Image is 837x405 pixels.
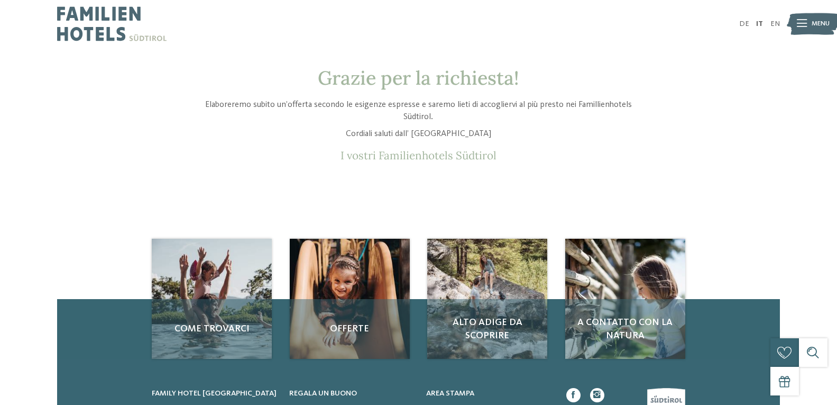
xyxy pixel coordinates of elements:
span: A contatto con la natura [575,316,676,343]
img: Richiesta [427,239,547,359]
a: Regala un buono [289,388,415,399]
span: Area stampa [426,390,474,397]
p: I vostri Familienhotels Südtirol [192,149,645,163]
span: Offerte [299,322,400,336]
a: Richiesta A contatto con la natura [565,239,685,359]
span: Alto Adige da scoprire [437,316,538,343]
a: IT [756,20,763,28]
span: Menu [812,19,830,29]
a: Family hotel [GEOGRAPHIC_DATA] [152,388,277,399]
a: DE [739,20,749,28]
img: Richiesta [290,239,410,359]
a: Richiesta Offerte [290,239,410,359]
span: Family hotel [GEOGRAPHIC_DATA] [152,390,277,397]
a: Richiesta Alto Adige da scoprire [427,239,547,359]
span: Regala un buono [289,390,357,397]
a: Richiesta Come trovarci [152,239,272,359]
a: EN [770,20,780,28]
span: Come trovarci [161,322,262,336]
p: Cordiali saluti dall’ [GEOGRAPHIC_DATA] [192,128,645,140]
img: Richiesta [565,239,685,359]
img: Richiesta [152,239,272,359]
a: Area stampa [426,388,551,399]
p: Elaboreremo subito un’offerta secondo le esigenze espresse e saremo lieti di accogliervi al più p... [192,99,645,123]
span: Grazie per la richiesta! [318,66,519,90]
